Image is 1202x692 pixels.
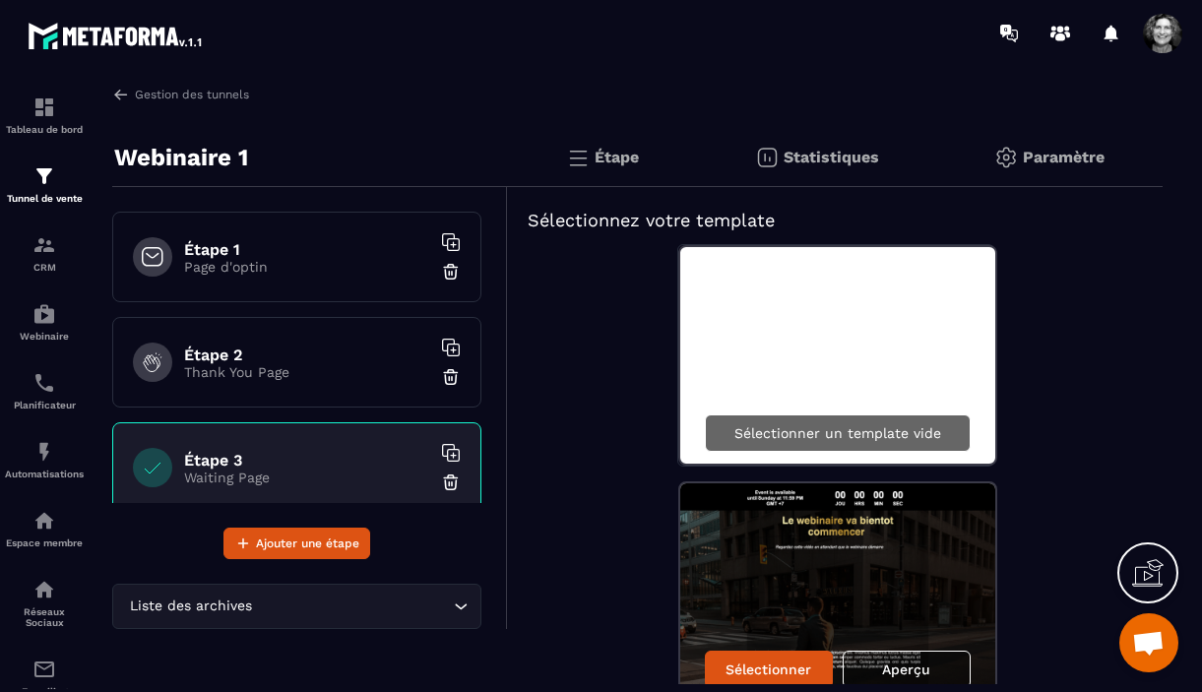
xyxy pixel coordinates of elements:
input: Search for option [256,596,449,617]
img: setting-gr.5f69749f.svg [994,146,1018,169]
a: formationformationTunnel de vente [5,150,84,219]
a: automationsautomationsAutomatisations [5,425,84,494]
h6: Étape 2 [184,346,430,364]
p: Tableau de bord [5,124,84,135]
h6: Étape 3 [184,451,430,470]
p: Webinaire [5,331,84,342]
img: formation [32,233,56,257]
p: Sélectionner un template vide [734,425,941,441]
p: Statistiques [784,148,879,166]
a: Gestion des tunnels [112,86,249,103]
img: automations [32,509,56,533]
p: Webinaire 1 [114,138,248,177]
p: Sélectionner [726,661,811,677]
img: stats.20deebd0.svg [755,146,779,169]
a: formationformationTableau de bord [5,81,84,150]
img: automations [32,302,56,326]
img: trash [441,367,461,387]
p: Tunnel de vente [5,193,84,204]
h6: Étape 1 [184,240,430,259]
span: Liste des archives [125,596,256,617]
p: Étape [595,148,639,166]
img: social-network [32,578,56,601]
a: social-networksocial-networkRéseaux Sociaux [5,563,84,643]
p: Automatisations [5,469,84,479]
img: trash [441,262,461,282]
a: schedulerschedulerPlanificateur [5,356,84,425]
img: bars.0d591741.svg [566,146,590,169]
p: Aperçu [882,661,930,677]
p: CRM [5,262,84,273]
p: Page d'optin [184,259,430,275]
img: automations [32,440,56,464]
img: formation [32,164,56,188]
img: trash [441,472,461,492]
p: Paramètre [1023,148,1105,166]
p: Planificateur [5,400,84,410]
a: Ouvrir le chat [1119,613,1178,672]
div: Search for option [112,584,481,629]
img: arrow [112,86,130,103]
img: formation [32,95,56,119]
button: Ajouter une étape [223,528,370,559]
a: automationsautomationsEspace membre [5,494,84,563]
p: Réseaux Sociaux [5,606,84,628]
img: scheduler [32,371,56,395]
p: Waiting Page [184,470,430,485]
a: automationsautomationsWebinaire [5,287,84,356]
img: email [32,658,56,681]
p: Thank You Page [184,364,430,380]
p: Espace membre [5,537,84,548]
h5: Sélectionnez votre template [528,207,1143,234]
span: Ajouter une étape [256,534,359,553]
a: formationformationCRM [5,219,84,287]
img: logo [28,18,205,53]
